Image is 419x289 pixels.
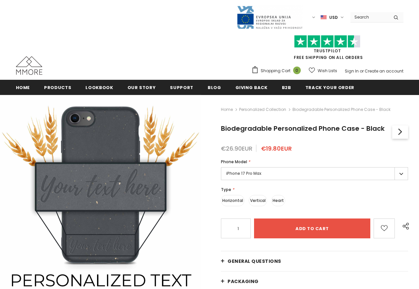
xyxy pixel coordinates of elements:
a: Personalized Collection [239,107,286,112]
span: Phone Model [221,159,247,165]
input: Add to cart [254,218,370,238]
span: PACKAGING [228,278,259,285]
span: Type [221,187,231,192]
span: FREE SHIPPING ON ALL ORDERS [251,38,403,60]
a: General Questions [221,251,408,271]
img: Javni Razpis [236,5,303,29]
span: support [170,84,193,91]
span: USD [329,14,338,21]
a: B2B [282,80,291,95]
a: Create an account [365,68,403,74]
span: Wish Lists [318,68,337,74]
span: Biodegradable Personalized Phone Case - Black [292,106,391,114]
a: Trustpilot [314,48,341,54]
a: Wish Lists [309,65,337,76]
img: Trust Pilot Stars [294,35,360,48]
label: iPhone 17 Pro Max [221,167,408,180]
span: B2B [282,84,291,91]
span: Home [16,84,30,91]
a: Blog [208,80,221,95]
a: Home [221,106,233,114]
a: Our Story [128,80,156,95]
span: €19.80EUR [261,144,292,153]
span: Lookbook [85,84,113,91]
span: €26.90EUR [221,144,252,153]
label: Horizontal [221,195,244,206]
span: Biodegradable Personalized Phone Case - Black [221,124,385,133]
span: General Questions [228,258,281,265]
img: USD [321,15,327,20]
span: or [360,68,364,74]
span: Shopping Cart [261,68,290,74]
a: Javni Razpis [236,14,303,20]
img: MMORE Cases [16,56,42,75]
a: Home [16,80,30,95]
span: Blog [208,84,221,91]
span: 0 [293,67,301,74]
a: Sign In [345,68,359,74]
a: Giving back [236,80,268,95]
label: Heart [271,195,285,206]
a: Shopping Cart 0 [251,66,304,76]
label: Vertical [249,195,267,206]
a: Lookbook [85,80,113,95]
input: Search Site [350,12,389,22]
a: Track your order [305,80,354,95]
span: Products [44,84,71,91]
span: Track your order [305,84,354,91]
span: Our Story [128,84,156,91]
span: Giving back [236,84,268,91]
a: support [170,80,193,95]
a: Products [44,80,71,95]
